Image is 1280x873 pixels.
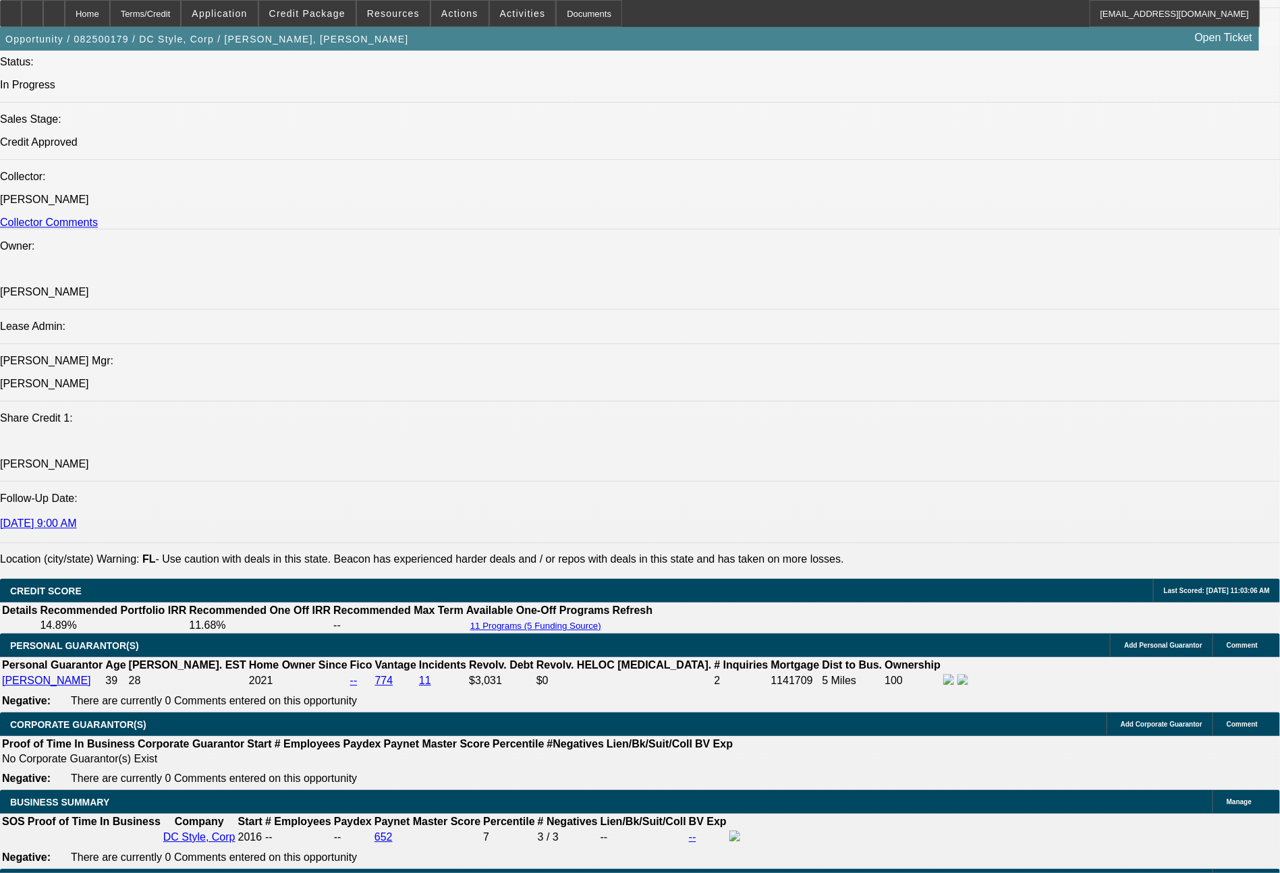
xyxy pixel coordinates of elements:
[884,673,941,688] td: 100
[128,673,247,688] td: 28
[822,673,883,688] td: 5 Miles
[600,830,687,845] td: --
[1227,721,1258,728] span: Comment
[419,659,466,671] b: Incidents
[249,675,273,686] span: 2021
[538,816,598,827] b: # Negatives
[142,553,844,565] label: - Use caution with deals in this state. Beacon has experienced harder deals and / or repos with d...
[547,738,605,750] b: #Negatives
[39,619,187,632] td: 14.89%
[2,659,103,671] b: Personal Guarantor
[333,830,372,845] td: --
[1,752,739,766] td: No Corporate Guarantor(s) Exist
[483,831,534,843] div: 7
[885,659,941,671] b: Ownership
[10,719,146,730] span: CORPORATE GUARANTOR(S)
[500,8,546,19] span: Activities
[466,620,605,631] button: 11 Programs (5 Funding Source)
[350,659,372,671] b: Fico
[129,659,246,671] b: [PERSON_NAME]. EST
[247,738,271,750] b: Start
[695,738,733,750] b: BV Exp
[71,851,357,863] span: There are currently 0 Comments entered on this opportunity
[374,831,393,843] a: 652
[689,816,727,827] b: BV Exp
[175,816,224,827] b: Company
[10,586,82,596] span: CREDIT SCORE
[269,8,345,19] span: Credit Package
[441,8,478,19] span: Actions
[375,675,393,686] a: 774
[2,675,91,686] a: [PERSON_NAME]
[374,816,480,827] b: Paynet Master Score
[2,851,51,863] b: Negative:
[1,815,26,828] th: SOS
[1227,642,1258,649] span: Comment
[536,659,712,671] b: Revolv. HELOC [MEDICAL_DATA].
[2,695,51,706] b: Negative:
[138,738,244,750] b: Corporate Guarantor
[333,619,464,632] td: --
[343,738,381,750] b: Paydex
[367,8,420,19] span: Resources
[350,675,358,686] a: --
[1190,26,1258,49] a: Open Ticket
[601,816,686,827] b: Lien/Bk/Suit/Coll
[105,659,126,671] b: Age
[275,738,341,750] b: # Employees
[607,738,692,750] b: Lien/Bk/Suit/Coll
[468,673,534,688] td: $3,031
[729,830,740,841] img: facebook-icon.png
[10,640,139,651] span: PERSONAL GUARANTOR(S)
[163,831,235,843] a: DC Style, Corp
[536,673,713,688] td: $0
[957,674,968,685] img: linkedin-icon.png
[334,816,372,827] b: Paydex
[1227,798,1252,806] span: Manage
[466,604,611,617] th: Available One-Off Programs
[490,1,556,26] button: Activities
[823,659,883,671] b: Dist to Bus.
[375,659,416,671] b: Vantage
[238,816,262,827] b: Start
[5,34,409,45] span: Opportunity / 082500179 / DC Style, Corp / [PERSON_NAME], [PERSON_NAME]
[689,831,696,843] a: --
[142,553,156,565] b: FL
[188,619,331,632] td: 11.68%
[771,659,820,671] b: Mortgage
[714,659,768,671] b: # Inquiries
[1124,642,1202,649] span: Add Personal Guarantor
[419,675,431,686] a: 11
[538,831,598,843] div: 3 / 3
[771,673,820,688] td: 1141709
[27,815,161,828] th: Proof of Time In Business
[259,1,356,26] button: Credit Package
[188,604,331,617] th: Recommended One Off IRR
[469,659,534,671] b: Revolv. Debt
[713,673,769,688] td: 2
[238,830,263,845] td: 2016
[357,1,430,26] button: Resources
[1,604,38,617] th: Details
[333,604,464,617] th: Recommended Max Term
[1,737,136,751] th: Proof of Time In Business
[1121,721,1202,728] span: Add Corporate Guarantor
[483,816,534,827] b: Percentile
[249,659,347,671] b: Home Owner Since
[612,604,654,617] th: Refresh
[192,8,247,19] span: Application
[431,1,489,26] button: Actions
[493,738,544,750] b: Percentile
[71,772,357,784] span: There are currently 0 Comments entered on this opportunity
[1164,587,1270,594] span: Last Scored: [DATE] 11:03:06 AM
[265,831,273,843] span: --
[71,695,357,706] span: There are currently 0 Comments entered on this opportunity
[384,738,490,750] b: Paynet Master Score
[2,772,51,784] b: Negative:
[39,604,187,617] th: Recommended Portfolio IRR
[265,816,331,827] b: # Employees
[105,673,126,688] td: 39
[182,1,257,26] button: Application
[943,674,954,685] img: facebook-icon.png
[10,797,109,808] span: BUSINESS SUMMARY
